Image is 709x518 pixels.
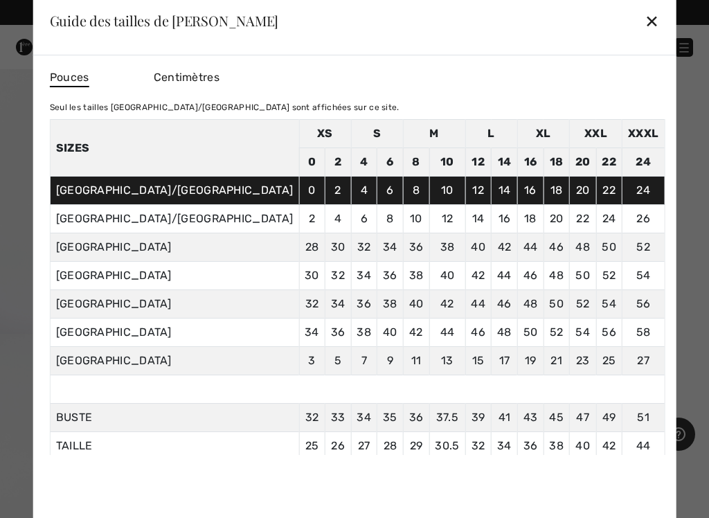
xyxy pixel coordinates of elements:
td: TAILLE [50,432,299,461]
td: 6 [351,205,377,233]
span: 25 [305,439,319,452]
td: 7 [351,347,377,375]
td: 22 [596,148,622,177]
span: 27 [358,439,370,452]
td: L [465,120,517,148]
td: 18 [517,205,544,233]
td: 0 [299,148,325,177]
td: 2 [325,177,351,205]
td: [GEOGRAPHIC_DATA] [50,290,299,319]
td: 8 [377,205,404,233]
td: 5 [325,347,351,375]
td: 36 [377,262,404,290]
td: 54 [569,319,596,347]
span: 35 [383,411,397,424]
td: 38 [377,290,404,319]
td: 50 [517,319,544,347]
td: 14 [465,205,492,233]
td: 8 [403,148,429,177]
td: 28 [299,233,325,262]
td: 19 [517,347,544,375]
td: 16 [492,205,518,233]
td: 24 [622,177,665,205]
td: 27 [622,347,665,375]
td: 44 [517,233,544,262]
td: 42 [403,319,429,347]
td: 14 [492,177,518,205]
span: 45 [549,411,564,424]
td: 32 [351,233,377,262]
span: 44 [636,439,651,452]
td: 34 [377,233,404,262]
td: 10 [403,205,429,233]
td: 18 [544,148,570,177]
td: 2 [299,205,325,233]
td: 38 [351,319,377,347]
td: 4 [351,148,377,177]
span: 39 [472,411,485,424]
td: 40 [403,290,429,319]
span: Centimètres [154,71,219,84]
span: 30.5 [435,439,459,452]
td: 24 [596,205,622,233]
td: 46 [517,262,544,290]
td: [GEOGRAPHIC_DATA] [50,319,299,347]
span: Pouces [50,69,89,87]
td: 34 [325,290,351,319]
td: BUSTE [50,404,299,432]
td: 34 [299,319,325,347]
td: M [403,120,465,148]
td: 0 [299,177,325,205]
td: [GEOGRAPHIC_DATA] [50,347,299,375]
td: 30 [299,262,325,290]
td: 50 [596,233,622,262]
td: 13 [429,347,465,375]
td: XL [517,120,569,148]
span: 34 [497,439,512,452]
td: 23 [569,347,596,375]
td: 54 [622,262,665,290]
td: 6 [377,177,404,205]
span: 33 [331,411,345,424]
td: 16 [517,177,544,205]
span: 32 [472,439,485,452]
td: 34 [351,262,377,290]
td: 44 [492,262,518,290]
td: 42 [492,233,518,262]
td: 26 [622,205,665,233]
td: 52 [569,290,596,319]
td: 11 [403,347,429,375]
td: 46 [544,233,570,262]
span: 34 [357,411,371,424]
td: 50 [569,262,596,290]
span: 26 [331,439,345,452]
td: 56 [622,290,665,319]
span: 49 [602,411,616,424]
td: 44 [429,319,465,347]
td: 21 [544,347,570,375]
td: 12 [429,205,465,233]
div: Guide des tailles de [PERSON_NAME] [50,14,279,28]
td: [GEOGRAPHIC_DATA] [50,262,299,290]
td: 48 [492,319,518,347]
td: 10 [429,177,465,205]
span: 36 [523,439,538,452]
td: 14 [492,148,518,177]
td: 36 [403,233,429,262]
td: 58 [622,319,665,347]
span: 37.5 [436,411,458,424]
td: 38 [429,233,465,262]
td: 42 [429,290,465,319]
span: 38 [549,439,564,452]
td: 4 [325,205,351,233]
td: 38 [403,262,429,290]
td: 48 [517,290,544,319]
span: 29 [410,439,423,452]
td: 52 [596,262,622,290]
td: 24 [622,148,665,177]
td: 32 [325,262,351,290]
td: 8 [403,177,429,205]
td: 40 [377,319,404,347]
td: 40 [429,262,465,290]
td: 46 [465,319,492,347]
